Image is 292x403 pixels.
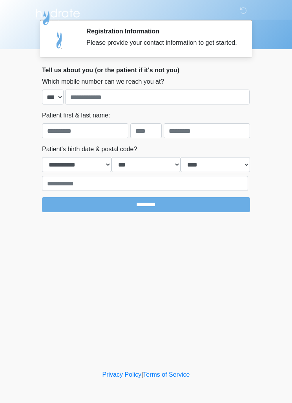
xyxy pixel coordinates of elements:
label: Patient first & last name: [42,111,110,120]
img: Agent Avatar [48,27,71,51]
label: Which mobile number can we reach you at? [42,77,164,86]
a: | [141,371,143,378]
a: Terms of Service [143,371,190,378]
h2: Tell us about you (or the patient if it's not you) [42,66,250,74]
a: Privacy Policy [102,371,142,378]
label: Patient's birth date & postal code? [42,145,137,154]
img: Hydrate IV Bar - Chandler Logo [34,6,81,26]
div: Please provide your contact information to get started. [86,38,238,48]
